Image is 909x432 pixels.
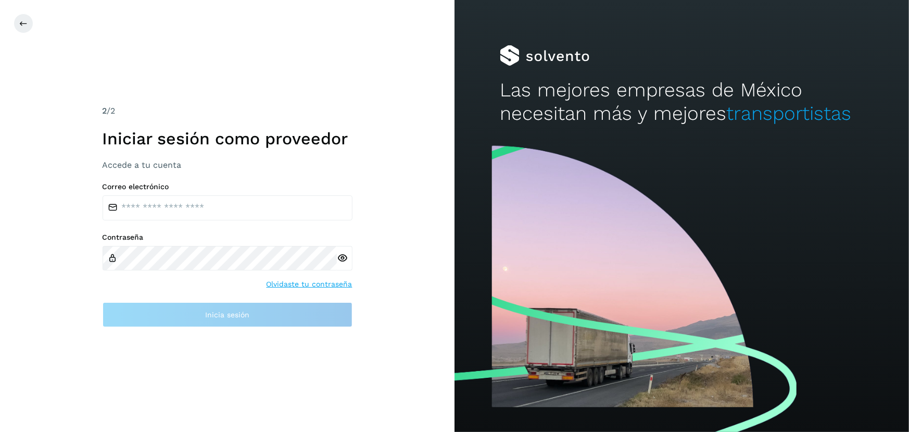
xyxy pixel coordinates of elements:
[103,106,107,116] span: 2
[103,302,352,327] button: Inicia sesión
[103,233,352,242] label: Contraseña
[267,279,352,290] a: Olvidaste tu contraseña
[103,160,352,170] h3: Accede a tu cuenta
[103,105,352,117] div: /2
[103,129,352,149] h1: Iniciar sesión como proveedor
[205,311,249,318] span: Inicia sesión
[726,102,851,125] span: transportistas
[103,182,352,191] label: Correo electrónico
[500,79,863,125] h2: Las mejores empresas de México necesitan más y mejores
